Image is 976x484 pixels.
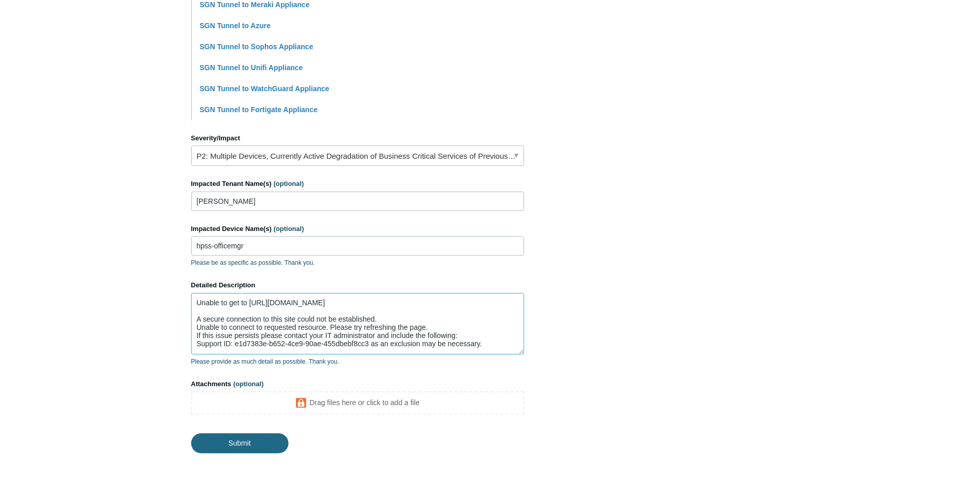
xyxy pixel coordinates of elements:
p: Please provide as much detail as possible. Thank you. [191,357,524,366]
a: SGN Tunnel to Azure [200,22,271,30]
a: SGN Tunnel to WatchGuard Appliance [200,85,329,93]
label: Impacted Device Name(s) [191,224,524,234]
span: (optional) [274,225,304,233]
a: SGN Tunnel to Fortigate Appliance [200,106,318,114]
a: SGN Tunnel to Unifi Appliance [200,64,303,72]
label: Impacted Tenant Name(s) [191,179,524,189]
label: Detailed Description [191,280,524,290]
a: P2: Multiple Devices, Currently Active Degradation of Business Critical Services of Previously Wo... [191,145,524,166]
label: Attachments [191,379,524,389]
span: (optional) [233,380,263,388]
a: SGN Tunnel to Meraki Appliance [200,1,310,9]
span: (optional) [274,180,304,187]
input: Submit [191,433,288,453]
p: Please be as specific as possible. Thank you. [191,258,524,267]
label: Severity/Impact [191,133,524,143]
a: SGN Tunnel to Sophos Appliance [200,43,314,51]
